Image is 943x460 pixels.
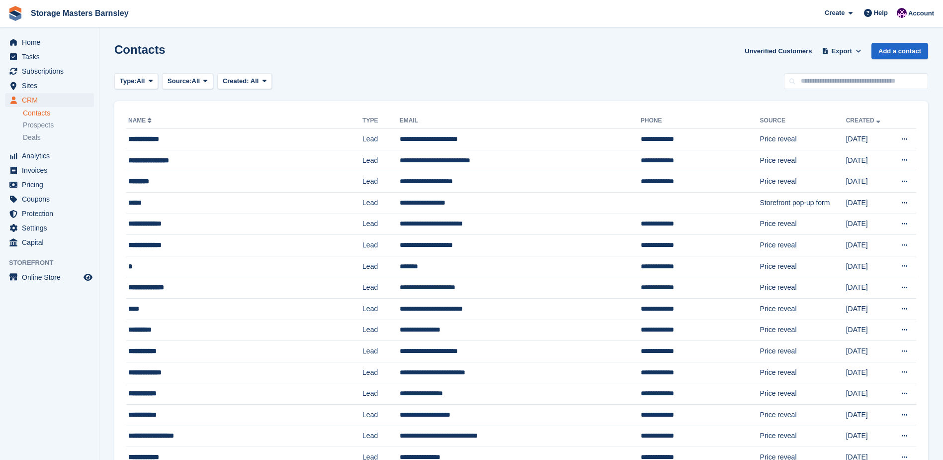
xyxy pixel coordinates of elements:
[760,256,846,277] td: Price reveal
[362,192,400,214] td: Lead
[5,163,94,177] a: menu
[362,362,400,383] td: Lead
[168,76,191,86] span: Source:
[871,43,928,59] a: Add a contact
[362,320,400,341] td: Lead
[641,113,760,129] th: Phone
[22,64,82,78] span: Subscriptions
[27,5,133,21] a: Storage Masters Barnsley
[846,117,882,124] a: Created
[846,214,891,235] td: [DATE]
[846,256,891,277] td: [DATE]
[9,258,99,268] span: Storefront
[362,404,400,426] td: Lead
[23,120,54,130] span: Prospects
[5,192,94,206] a: menu
[217,73,272,90] button: Created: All
[760,150,846,171] td: Price reveal
[137,76,145,86] span: All
[5,270,94,284] a: menu
[22,93,82,107] span: CRM
[120,76,137,86] span: Type:
[874,8,888,18] span: Help
[362,277,400,299] td: Lead
[362,113,400,129] th: Type
[846,192,891,214] td: [DATE]
[362,298,400,320] td: Lead
[741,43,816,59] a: Unverified Customers
[846,298,891,320] td: [DATE]
[760,404,846,426] td: Price reveal
[897,8,907,18] img: Louise Masters
[846,235,891,256] td: [DATE]
[192,76,200,86] span: All
[846,320,891,341] td: [DATE]
[760,171,846,193] td: Price reveal
[5,93,94,107] a: menu
[846,404,891,426] td: [DATE]
[760,320,846,341] td: Price reveal
[5,149,94,163] a: menu
[846,129,891,150] td: [DATE]
[114,43,166,56] h1: Contacts
[114,73,158,90] button: Type: All
[846,171,891,193] td: [DATE]
[362,341,400,362] td: Lead
[362,383,400,405] td: Lead
[846,426,891,447] td: [DATE]
[22,149,82,163] span: Analytics
[362,150,400,171] td: Lead
[22,178,82,192] span: Pricing
[760,341,846,362] td: Price reveal
[362,171,400,193] td: Lead
[22,221,82,235] span: Settings
[760,192,846,214] td: Storefront pop-up form
[22,235,82,249] span: Capital
[362,214,400,235] td: Lead
[5,64,94,78] a: menu
[362,426,400,447] td: Lead
[23,133,41,142] span: Deals
[5,221,94,235] a: menu
[820,43,863,59] button: Export
[128,117,154,124] a: Name
[825,8,845,18] span: Create
[832,46,852,56] span: Export
[760,362,846,383] td: Price reveal
[846,383,891,405] td: [DATE]
[362,256,400,277] td: Lead
[22,35,82,49] span: Home
[760,426,846,447] td: Price reveal
[760,113,846,129] th: Source
[400,113,641,129] th: Email
[82,271,94,283] a: Preview store
[846,341,891,362] td: [DATE]
[5,235,94,249] a: menu
[5,178,94,192] a: menu
[908,8,934,18] span: Account
[23,120,94,130] a: Prospects
[760,277,846,299] td: Price reveal
[23,109,94,118] a: Contacts
[23,132,94,143] a: Deals
[846,150,891,171] td: [DATE]
[362,235,400,256] td: Lead
[22,163,82,177] span: Invoices
[223,77,249,85] span: Created:
[760,383,846,405] td: Price reveal
[760,298,846,320] td: Price reveal
[251,77,259,85] span: All
[22,192,82,206] span: Coupons
[760,129,846,150] td: Price reveal
[846,277,891,299] td: [DATE]
[5,207,94,221] a: menu
[22,79,82,93] span: Sites
[22,50,82,64] span: Tasks
[362,129,400,150] td: Lead
[5,35,94,49] a: menu
[760,235,846,256] td: Price reveal
[162,73,213,90] button: Source: All
[846,362,891,383] td: [DATE]
[8,6,23,21] img: stora-icon-8386f47178a22dfd0bd8f6a31ec36ba5ce8667c1dd55bd0f319d3a0aa187defe.svg
[5,79,94,93] a: menu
